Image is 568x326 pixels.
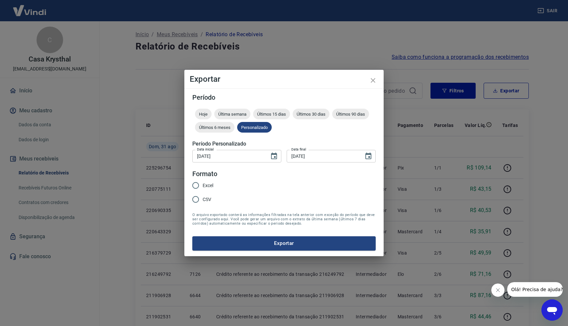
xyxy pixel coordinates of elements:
iframe: Botão para abrir a janela de mensagens [541,299,563,321]
button: Choose date, selected date is 1 de jan de 2025 [267,150,281,163]
h5: Período Personalizado [192,141,376,147]
span: Personalizado [237,125,272,130]
div: Hoje [195,109,212,119]
span: Últimos 30 dias [293,112,330,117]
iframe: Fechar mensagem [491,283,505,297]
span: O arquivo exportado conterá as informações filtradas na tela anterior com exceção do período que ... [192,213,376,226]
span: Hoje [195,112,212,117]
span: Últimos 15 dias [253,112,290,117]
label: Data final [291,147,306,152]
span: Olá! Precisa de ajuda? [4,5,56,10]
div: Últimos 30 dias [293,109,330,119]
button: close [365,72,381,88]
div: Personalizado [237,122,272,133]
h5: Período [192,94,376,101]
input: DD/MM/YYYY [287,150,359,162]
iframe: Mensagem da empresa [507,282,563,297]
span: Últimos 90 dias [332,112,369,117]
span: Última semana [214,112,250,117]
div: Última semana [214,109,250,119]
label: Data inicial [197,147,214,152]
div: Últimos 6 meses [195,122,235,133]
span: CSV [203,196,211,203]
span: Últimos 6 meses [195,125,235,130]
legend: Formato [192,169,217,179]
input: DD/MM/YYYY [192,150,265,162]
button: Exportar [192,236,376,250]
button: Choose date, selected date is 31 de ago de 2025 [362,150,375,163]
div: Últimos 90 dias [332,109,369,119]
span: Excel [203,182,213,189]
h4: Exportar [190,75,378,83]
div: Últimos 15 dias [253,109,290,119]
